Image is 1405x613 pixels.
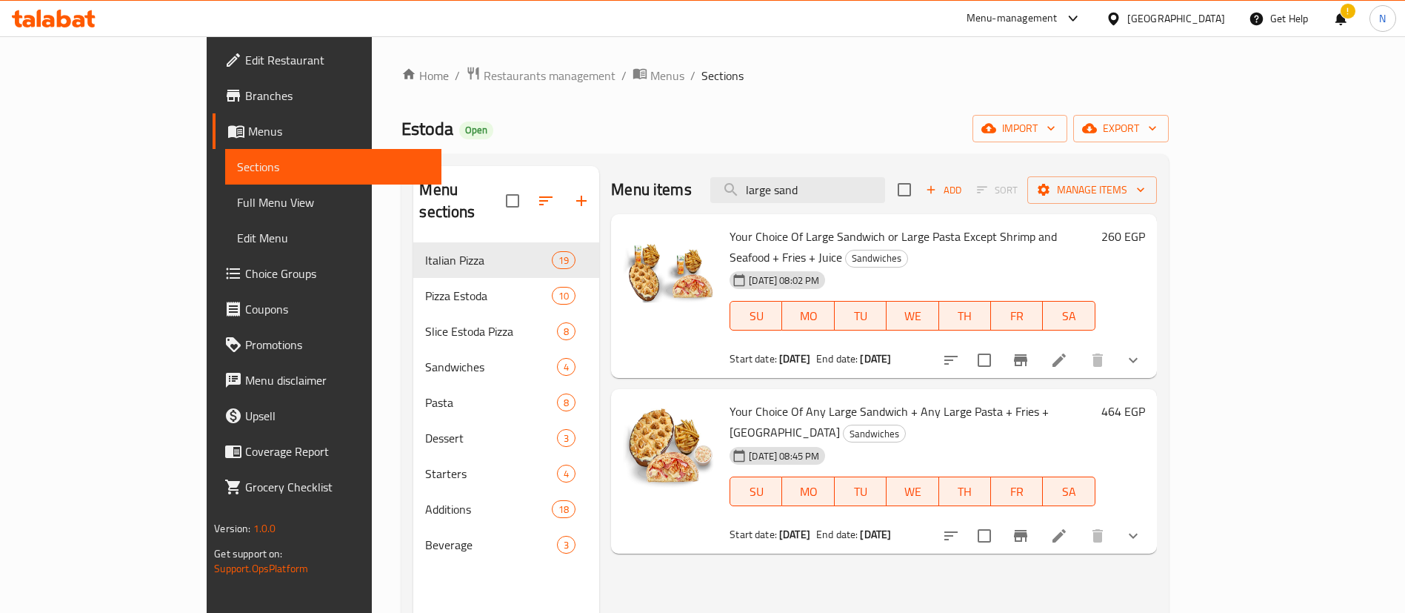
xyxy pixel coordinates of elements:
a: Full Menu View [225,185,441,220]
button: SU [730,477,782,506]
div: Additions18 [413,491,599,527]
span: 8 [558,325,575,339]
li: / [690,67,695,85]
button: Branch-specific-item [1003,518,1038,554]
span: export [1085,119,1157,138]
span: Get support on: [214,544,282,563]
div: Sandwiches [425,358,557,376]
span: FR [997,481,1037,503]
span: Beverage [425,536,557,554]
button: SA [1043,301,1095,331]
span: 4 [558,467,575,481]
span: SA [1049,305,1089,327]
span: Select to update [969,345,1000,376]
span: [DATE] 08:45 PM [743,449,825,463]
span: 18 [553,503,575,517]
span: Sandwiches [844,425,905,443]
span: Starters [425,465,557,483]
button: WE [887,301,938,331]
span: TH [945,481,985,503]
div: Sandwiches [845,250,908,268]
button: Add [920,179,967,202]
a: Edit Restaurant [213,42,441,78]
button: show more [1115,342,1151,378]
span: SU [736,305,776,327]
span: N [1379,10,1386,27]
span: Slice Estoda Pizza [425,322,557,340]
div: Sandwiches4 [413,349,599,385]
span: Grocery Checklist [245,478,430,496]
span: Promotions [245,336,430,354]
span: WE [892,305,932,327]
span: Sort sections [528,183,564,219]
span: TU [841,481,881,503]
div: Dessert3 [413,420,599,456]
nav: Menu sections [413,236,599,569]
div: items [552,500,575,518]
button: TH [939,301,991,331]
button: show more [1115,518,1151,554]
span: Pasta [425,394,557,411]
span: SA [1049,481,1089,503]
a: Promotions [213,327,441,362]
button: Add section [564,183,599,219]
a: Restaurants management [466,66,615,85]
div: Italian Pizza19 [413,242,599,278]
span: FR [997,305,1037,327]
div: items [557,394,575,411]
span: 4 [558,360,575,374]
span: MO [788,305,828,327]
div: [GEOGRAPHIC_DATA] [1127,10,1225,27]
span: 3 [558,538,575,552]
div: Beverage3 [413,527,599,563]
input: search [710,177,885,203]
nav: breadcrumb [401,66,1168,85]
span: Add item [920,179,967,202]
span: Menu disclaimer [245,371,430,389]
span: Sections [701,67,744,85]
span: Italian Pizza [425,251,552,269]
div: items [557,536,575,554]
b: [DATE] [860,349,891,368]
span: Select section first [967,179,1027,202]
button: delete [1080,518,1115,554]
div: items [557,358,575,376]
span: Full Menu View [237,193,430,211]
button: FR [991,301,1043,331]
span: TU [841,305,881,327]
div: Slice Estoda Pizza8 [413,314,599,349]
img: Your Choice Of Large Sandwich or Large Pasta Except Shrimp and Seafood + Fries + Juice [623,226,718,321]
li: / [455,67,460,85]
button: MO [782,477,834,506]
button: MO [782,301,834,331]
a: Menu disclaimer [213,362,441,398]
button: WE [887,477,938,506]
a: Sections [225,149,441,185]
span: Coverage Report [245,443,430,460]
h2: Menu sections [419,179,506,223]
span: TH [945,305,985,327]
a: Choice Groups [213,256,441,291]
span: 10 [553,289,575,303]
h6: 260 EGP [1101,226,1145,247]
img: Your Choice Of Any Large Sandwich + Any Large Pasta + Fries + Coleslaw [623,401,718,496]
button: export [1073,115,1169,142]
a: Coupons [213,291,441,327]
span: 8 [558,396,575,410]
a: Branches [213,78,441,113]
div: items [552,287,575,305]
div: Pizza Estoda [425,287,552,305]
span: 19 [553,254,575,268]
div: items [557,465,575,483]
span: Edit Restaurant [245,51,430,69]
span: Sandwiches [846,250,907,267]
button: Manage items [1027,176,1157,204]
div: Additions [425,500,552,518]
div: Dessert [425,429,557,447]
div: Pasta8 [413,385,599,420]
a: Grocery Checklist [213,469,441,505]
